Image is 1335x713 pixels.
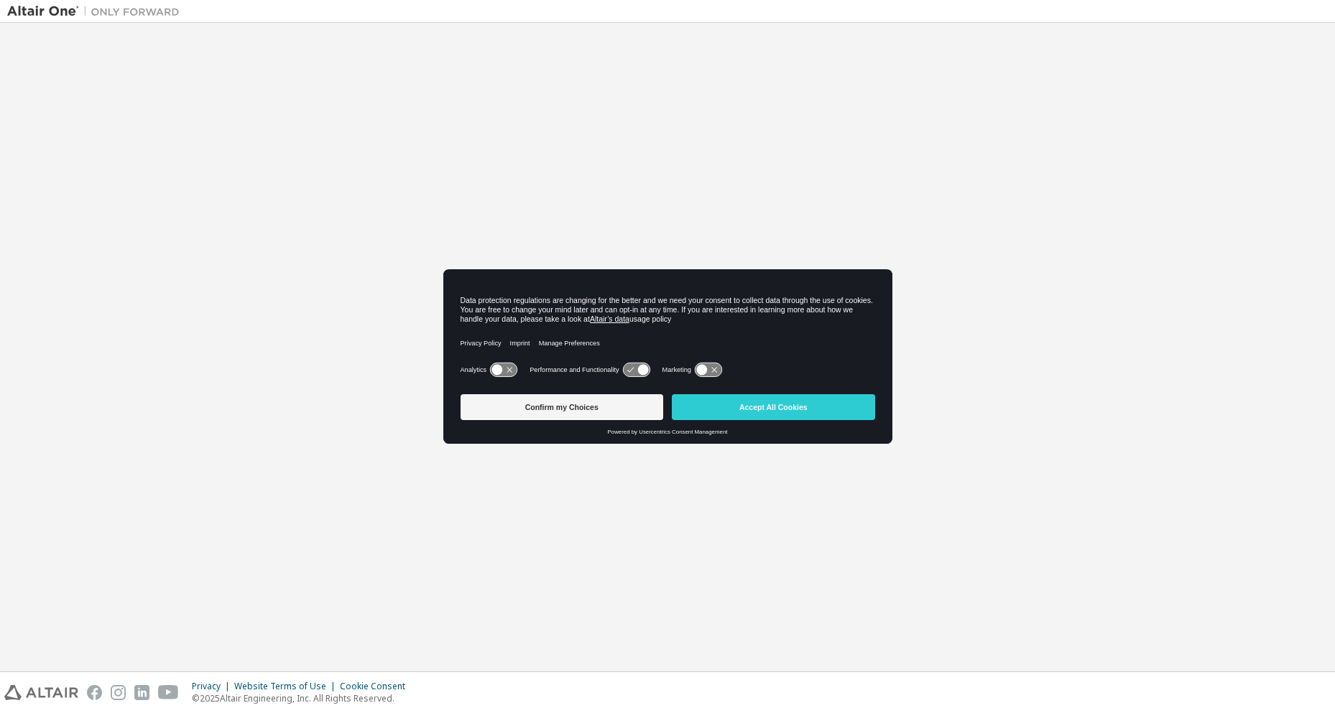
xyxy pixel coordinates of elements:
p: © 2025 Altair Engineering, Inc. All Rights Reserved. [192,692,414,704]
div: Website Terms of Use [234,681,340,692]
img: Altair One [7,4,187,19]
img: altair_logo.svg [4,685,78,700]
img: instagram.svg [111,685,126,700]
img: youtube.svg [158,685,179,700]
img: facebook.svg [87,685,102,700]
div: Privacy [192,681,234,692]
img: linkedin.svg [134,685,149,700]
div: Cookie Consent [340,681,414,692]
